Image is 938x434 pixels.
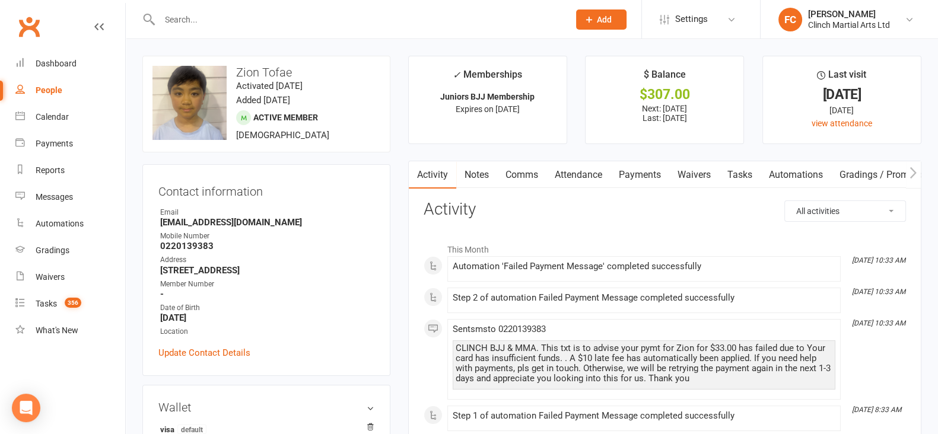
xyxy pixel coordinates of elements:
[36,112,69,122] div: Calendar
[456,161,497,189] a: Notes
[675,6,708,33] span: Settings
[774,88,910,101] div: [DATE]
[576,9,627,30] button: Add
[160,289,374,299] strong: -
[852,288,905,296] i: [DATE] 10:33 AM
[424,200,906,219] h3: Activity
[596,104,733,123] p: Next: [DATE] Last: [DATE]
[15,264,125,291] a: Waivers
[236,130,329,141] span: [DEMOGRAPHIC_DATA]
[453,67,522,89] div: Memberships
[160,279,374,290] div: Member Number
[596,88,733,101] div: $307.00
[158,401,374,414] h3: Wallet
[15,104,125,130] a: Calendar
[424,237,906,256] li: This Month
[778,8,802,31] div: FC
[808,20,890,30] div: Clinch Martial Arts Ltd
[852,319,905,327] i: [DATE] 10:33 AM
[817,67,866,88] div: Last visit
[160,302,374,314] div: Date of Birth
[36,219,84,228] div: Automations
[152,66,380,79] h3: Zion Tofae
[152,66,227,140] img: image1757915812.png
[236,81,303,91] time: Activated [DATE]
[852,256,905,264] i: [DATE] 10:33 AM
[160,312,374,323] strong: [DATE]
[36,325,78,335] div: What's New
[852,406,901,414] i: [DATE] 8:33 AM
[761,161,831,189] a: Automations
[15,157,125,184] a: Reports
[160,241,374,251] strong: 0220139383
[160,425,368,434] strong: visa
[15,184,125,210] a: Messages
[456,104,520,114] span: Expires on [DATE]
[36,59,77,68] div: Dashboard
[15,210,125,237] a: Automations
[497,161,546,189] a: Comms
[156,11,561,28] input: Search...
[15,77,125,104] a: People
[808,9,890,20] div: [PERSON_NAME]
[160,326,374,337] div: Location
[158,346,250,360] a: Update Contact Details
[160,231,374,242] div: Mobile Number
[14,12,44,42] a: Clubworx
[453,261,835,272] div: Automation 'Failed Payment Message' completed successfully
[453,293,835,303] div: Step 2 of automation Failed Payment Message completed successfully
[453,69,460,81] i: ✓
[669,161,719,189] a: Waivers
[36,192,73,202] div: Messages
[15,50,125,77] a: Dashboard
[36,165,65,175] div: Reports
[611,161,669,189] a: Payments
[36,272,65,282] div: Waivers
[36,245,69,255] div: Gradings
[158,180,374,198] h3: Contact information
[15,291,125,317] a: Tasks 356
[36,139,73,148] div: Payments
[160,254,374,266] div: Address
[719,161,761,189] a: Tasks
[160,265,374,276] strong: [STREET_ADDRESS]
[409,161,456,189] a: Activity
[177,425,206,434] span: default
[456,343,832,384] div: CLINCH BJJ & MMA. This txt is to advise your pymt for Zion for $33.00 has failed due to Your card...
[546,161,611,189] a: Attendance
[253,113,318,122] span: Active member
[15,130,125,157] a: Payments
[36,85,62,95] div: People
[65,298,81,308] span: 356
[812,119,872,128] a: view attendance
[160,217,374,228] strong: [EMAIL_ADDRESS][DOMAIN_NAME]
[15,237,125,264] a: Gradings
[12,394,40,422] div: Open Intercom Messenger
[440,92,535,101] strong: Juniors BJJ Membership
[644,67,686,88] div: $ Balance
[453,324,546,334] span: Sent sms to 0220139383
[15,317,125,344] a: What's New
[160,207,374,218] div: Email
[774,104,910,117] div: [DATE]
[236,95,290,106] time: Added [DATE]
[597,15,612,24] span: Add
[453,411,835,421] div: Step 1 of automation Failed Payment Message completed successfully
[36,299,57,308] div: Tasks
